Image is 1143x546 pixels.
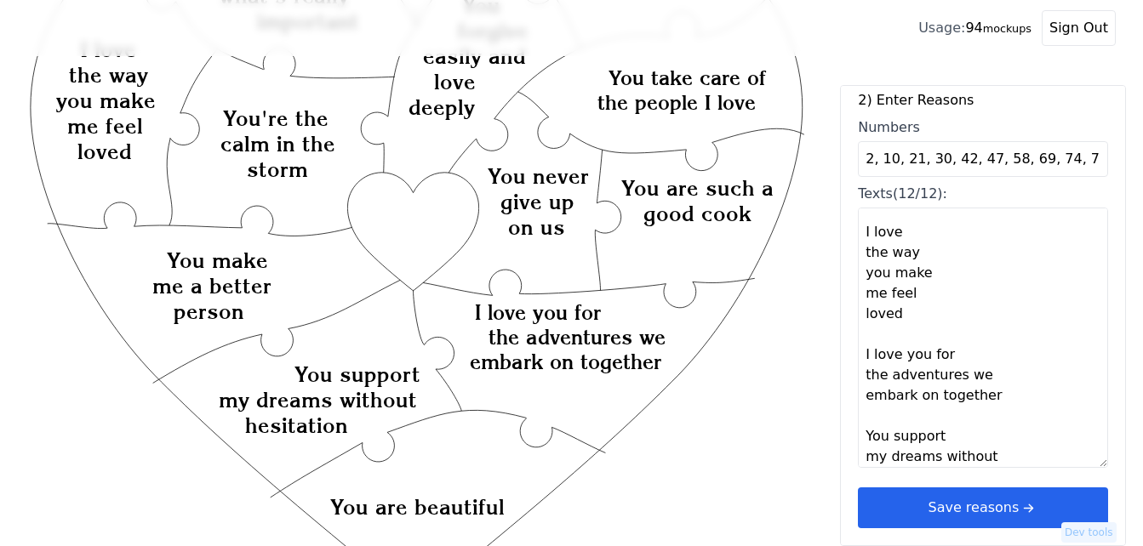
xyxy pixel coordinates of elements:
[1019,498,1037,517] svg: arrow right short
[330,494,505,520] text: You are beautiful
[409,94,475,120] text: deeply
[434,69,476,94] text: love
[609,65,768,90] text: You take care of
[220,131,335,156] text: calm in the
[918,18,1032,38] div: 94
[219,387,417,412] text: my dreams without
[597,90,756,115] text: the people I love
[245,412,348,438] text: hesitation
[294,361,420,387] text: You support
[621,176,774,202] text: You are such a
[918,20,965,36] span: Usage:
[224,105,329,131] text: You're the
[858,208,1108,468] textarea: Texts(12/12):
[470,350,661,374] text: embark on together
[893,185,947,202] span: (12/12):
[167,247,268,273] text: You make
[489,325,666,350] text: the adventures we
[1061,522,1117,543] button: Dev tools
[508,214,565,240] text: on us
[858,117,1108,138] div: Numbers
[983,22,1032,35] small: mockups
[56,88,156,113] text: you make
[423,43,526,69] text: easily and
[475,300,601,325] text: I love you for
[858,487,1108,528] button: Save reasonsarrow right short
[77,139,132,164] text: loved
[1042,10,1116,46] button: Sign Out
[152,273,271,299] text: me a better
[500,189,574,214] text: give up
[69,62,148,88] text: the way
[488,163,589,189] text: You never
[67,113,143,139] text: me feel
[858,141,1108,177] input: Numbers
[643,202,752,227] text: good cook
[174,299,244,324] text: person
[858,184,1108,204] div: Texts
[858,90,1108,111] label: 2) Enter Reasons
[247,156,308,182] text: storm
